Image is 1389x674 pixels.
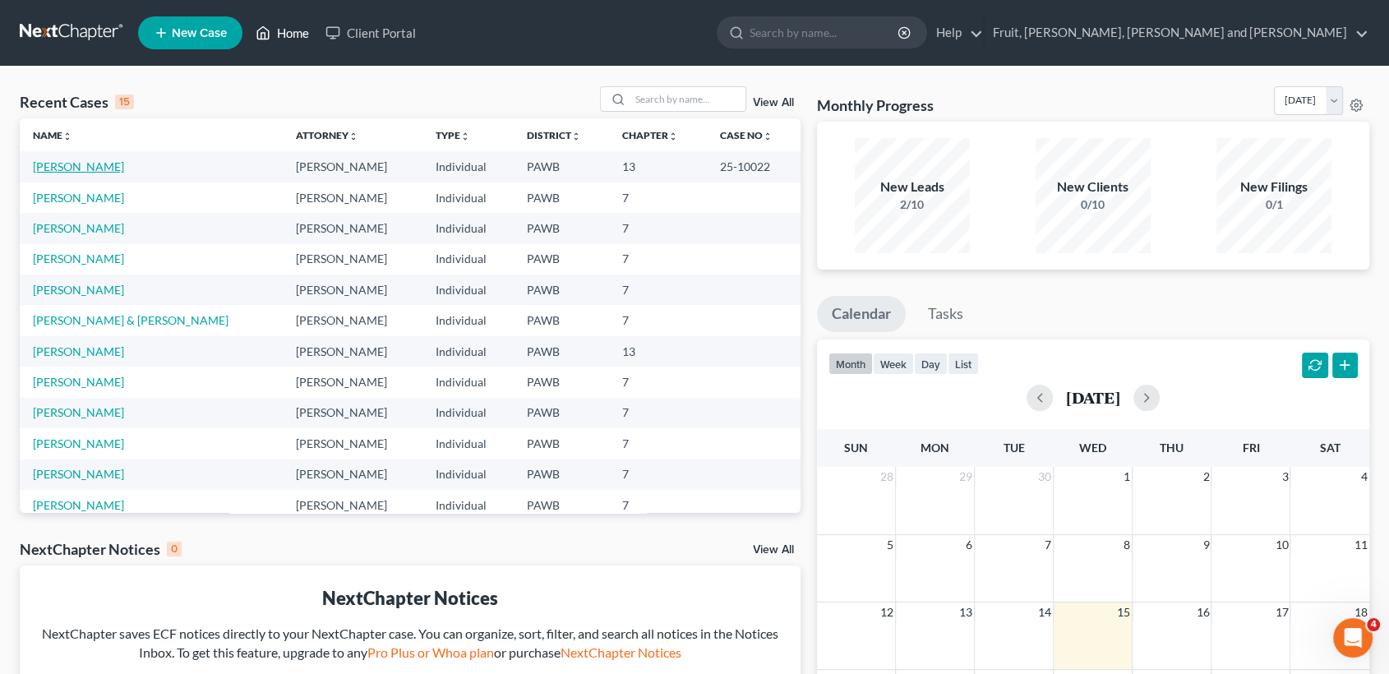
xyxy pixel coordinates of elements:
span: Tue [1004,441,1025,455]
iframe: Intercom live chat [1333,618,1373,658]
td: Individual [422,459,514,490]
td: [PERSON_NAME] [283,428,422,459]
span: 1 [1122,467,1132,487]
span: Sun [844,441,868,455]
span: New Case [172,27,227,39]
td: Individual [422,182,514,213]
td: Individual [422,490,514,520]
span: 7 [1043,535,1053,555]
i: unfold_more [62,132,72,141]
td: 7 [609,490,707,520]
td: PAWB [514,367,609,397]
span: 30 [1036,467,1053,487]
button: list [948,353,979,375]
i: unfold_more [348,132,358,141]
td: PAWB [514,213,609,243]
div: NextChapter Notices [33,585,787,611]
td: 7 [609,428,707,459]
i: unfold_more [460,132,470,141]
td: 7 [609,398,707,428]
a: Help [928,18,983,48]
a: NextChapter Notices [561,644,681,660]
a: [PERSON_NAME] [33,375,124,389]
div: 0 [167,542,182,556]
span: Wed [1079,441,1106,455]
span: 13 [958,602,974,622]
td: 7 [609,305,707,335]
h2: [DATE] [1066,389,1120,406]
td: 13 [609,336,707,367]
td: Individual [422,428,514,459]
a: [PERSON_NAME] [33,498,124,512]
a: [PERSON_NAME] [33,344,124,358]
td: PAWB [514,336,609,367]
a: [PERSON_NAME] & [PERSON_NAME] [33,313,228,327]
a: [PERSON_NAME] [33,221,124,235]
td: PAWB [514,244,609,275]
span: 3 [1280,467,1290,487]
a: Districtunfold_more [527,129,581,141]
span: 11 [1353,535,1369,555]
a: Calendar [817,296,906,332]
span: 2 [1201,467,1211,487]
a: Client Portal [317,18,424,48]
a: Nameunfold_more [33,129,72,141]
span: 8 [1122,535,1132,555]
span: 18 [1353,602,1369,622]
td: 7 [609,182,707,213]
td: 7 [609,367,707,397]
div: New Clients [1036,178,1151,196]
td: [PERSON_NAME] [283,336,422,367]
td: Individual [422,398,514,428]
span: 16 [1194,602,1211,622]
td: PAWB [514,428,609,459]
td: Individual [422,336,514,367]
i: unfold_more [571,132,581,141]
a: Fruit, [PERSON_NAME], [PERSON_NAME] and [PERSON_NAME] [985,18,1368,48]
a: [PERSON_NAME] [33,159,124,173]
td: 25-10022 [707,151,801,182]
div: NextChapter Notices [20,539,182,559]
input: Search by name... [630,87,745,111]
a: [PERSON_NAME] [33,436,124,450]
td: Individual [422,151,514,182]
td: [PERSON_NAME] [283,213,422,243]
span: Sat [1319,441,1340,455]
span: 6 [964,535,974,555]
a: [PERSON_NAME] [33,405,124,419]
td: Individual [422,305,514,335]
td: Individual [422,213,514,243]
span: Mon [921,441,949,455]
span: 5 [885,535,895,555]
td: [PERSON_NAME] [283,490,422,520]
td: PAWB [514,182,609,213]
div: 2/10 [855,196,970,213]
span: 15 [1115,602,1132,622]
td: [PERSON_NAME] [283,151,422,182]
span: 4 [1367,618,1380,631]
div: 15 [115,95,134,109]
a: [PERSON_NAME] [33,191,124,205]
div: 0/10 [1036,196,1151,213]
td: 13 [609,151,707,182]
td: 7 [609,459,707,490]
td: PAWB [514,305,609,335]
a: Attorneyunfold_more [296,129,358,141]
a: View All [753,97,794,108]
a: Case Nounfold_more [720,129,773,141]
a: [PERSON_NAME] [33,283,124,297]
div: New Leads [855,178,970,196]
td: Individual [422,275,514,305]
a: Home [247,18,317,48]
td: Individual [422,244,514,275]
td: [PERSON_NAME] [283,244,422,275]
a: [PERSON_NAME] [33,252,124,265]
a: View All [753,544,794,556]
td: [PERSON_NAME] [283,182,422,213]
td: 7 [609,213,707,243]
td: [PERSON_NAME] [283,275,422,305]
div: 0/1 [1216,196,1331,213]
span: 12 [879,602,895,622]
div: New Filings [1216,178,1331,196]
input: Search by name... [750,17,900,48]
